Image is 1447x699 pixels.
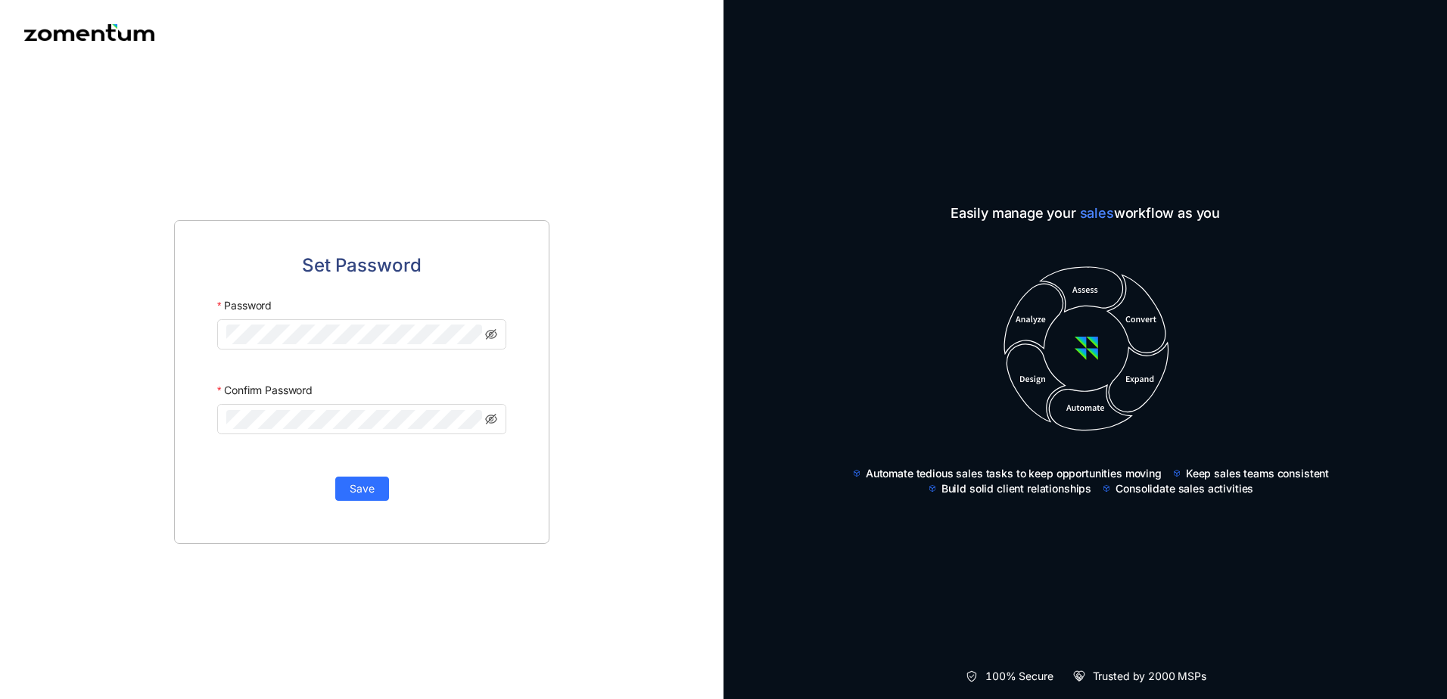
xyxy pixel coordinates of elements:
[941,481,1092,496] span: Build solid client relationships
[1186,466,1329,481] span: Keep sales teams consistent
[485,413,497,425] span: eye-invisible
[1116,481,1253,496] span: Consolidate sales activities
[866,466,1162,481] span: Automate tedious sales tasks to keep opportunities moving
[335,477,389,501] button: Save
[1093,669,1206,684] span: Trusted by 2000 MSPs
[217,377,313,404] label: Confirm Password
[226,410,482,429] input: Confirm Password
[485,328,497,340] span: eye-invisible
[350,480,375,497] span: Save
[302,251,422,280] span: Set Password
[24,24,154,41] img: Zomentum logo
[840,203,1330,224] span: Easily manage your workflow as you
[985,669,1053,684] span: 100% Secure
[1080,205,1114,221] span: sales
[217,292,272,319] label: Password
[226,325,482,343] input: Password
